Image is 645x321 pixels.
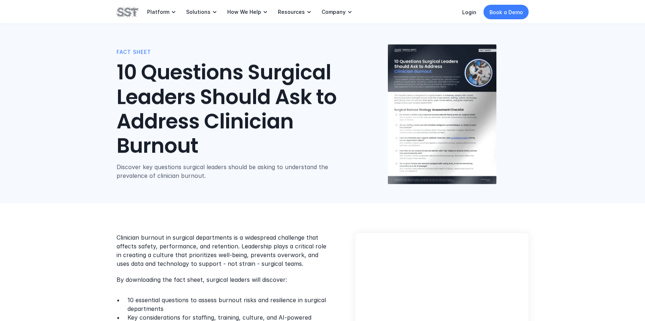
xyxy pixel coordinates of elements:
p: Platform [147,9,169,15]
p: Clinician burnout in surgical departments is a widespread challenge that affects safety, performa... [117,233,327,268]
p: 10 essential questions to assess burnout risks and resilience in surgical departments [127,296,327,313]
p: Discover key questions surgical leaders should be asking to understand the prevalence of clinicia... [117,163,332,180]
p: Book a Demo [489,8,523,16]
p: Solutions [186,9,211,15]
p: How We Help [227,9,261,15]
img: 10 Questions fact sheet cover [388,44,496,184]
p: By downloading the fact sheet, surgical leaders will discover: [117,275,327,284]
p: Fact Sheet [117,48,356,56]
p: Resources [278,9,305,15]
a: Login [462,9,476,15]
p: Company [322,9,346,15]
h1: 10 Questions Surgical Leaders Should Ask to Address Clinician Burnout [117,61,356,159]
a: Book a Demo [484,5,529,19]
img: SST logo [117,6,138,18]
